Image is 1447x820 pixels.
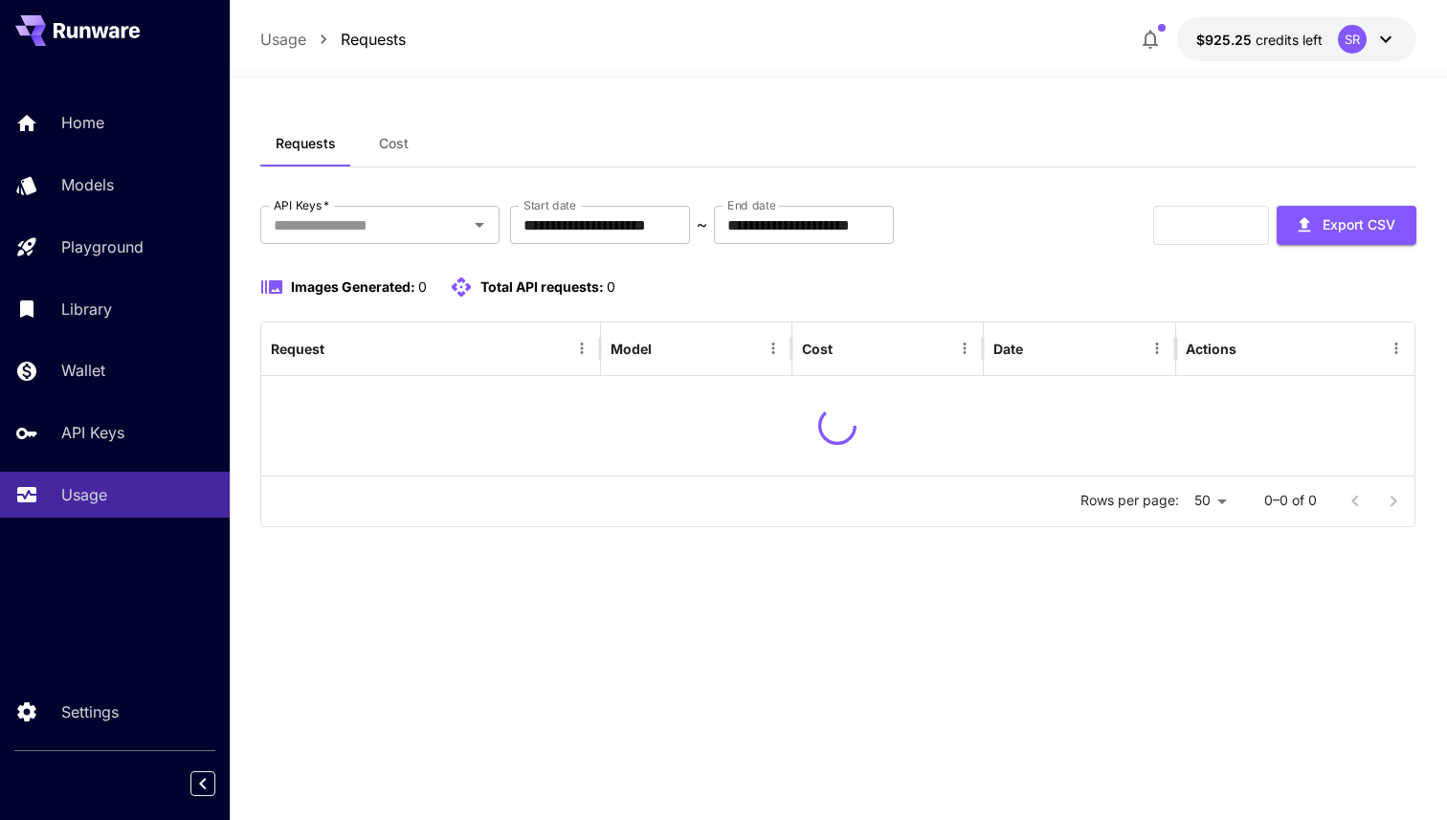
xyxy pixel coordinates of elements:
[568,335,595,362] button: Menu
[523,197,576,213] label: Start date
[260,28,406,51] nav: breadcrumb
[1080,491,1179,510] p: Rows per page:
[73,113,171,125] div: Domain Overview
[61,173,114,196] p: Models
[276,135,336,152] span: Requests
[54,31,94,46] div: v 4.0.25
[727,197,775,213] label: End date
[326,335,353,362] button: Sort
[1144,335,1170,362] button: Menu
[993,341,1023,357] div: Date
[61,421,124,444] p: API Keys
[61,700,119,723] p: Settings
[50,50,136,65] div: Domain: [URL]
[211,113,323,125] div: Keywords by Traffic
[1186,341,1236,357] div: Actions
[190,111,206,126] img: tab_keywords_by_traffic_grey.svg
[466,211,493,238] button: Open
[1187,487,1234,515] div: 50
[1025,335,1052,362] button: Sort
[1277,206,1416,245] button: Export CSV
[31,31,46,46] img: logo_orange.svg
[61,111,104,134] p: Home
[1338,25,1367,54] div: SR
[697,213,707,236] p: ~
[951,335,978,362] button: Menu
[611,341,652,357] div: Model
[291,278,415,295] span: Images Generated:
[480,278,604,295] span: Total API requests:
[271,341,324,357] div: Request
[802,341,833,357] div: Cost
[1196,30,1323,50] div: $925.24761
[52,111,67,126] img: tab_domain_overview_orange.svg
[61,359,105,382] p: Wallet
[31,50,46,65] img: website_grey.svg
[1383,335,1410,362] button: Menu
[61,235,144,258] p: Playground
[260,28,306,51] a: Usage
[1264,491,1317,510] p: 0–0 of 0
[61,298,112,321] p: Library
[379,135,409,152] span: Cost
[654,335,680,362] button: Sort
[1196,32,1256,48] span: $925.25
[190,771,215,796] button: Collapse sidebar
[760,335,787,362] button: Menu
[835,335,861,362] button: Sort
[274,197,329,213] label: API Keys
[205,766,230,801] div: Collapse sidebar
[1256,32,1323,48] span: credits left
[61,483,107,506] p: Usage
[341,28,406,51] a: Requests
[1177,17,1416,61] button: $925.24761SR
[607,278,615,295] span: 0
[418,278,427,295] span: 0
